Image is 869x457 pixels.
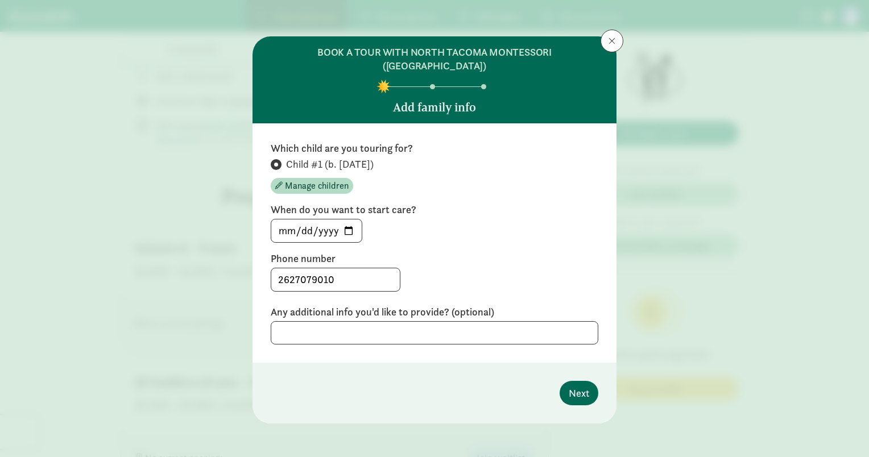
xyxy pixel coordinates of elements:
button: Manage children [271,178,353,194]
span: Manage children [285,179,349,193]
label: Any additional info you'd like to provide? (optional) [271,305,598,319]
input: 5555555555 [271,268,400,291]
h6: BOOK A TOUR WITH NORTH TACOMA MONTESSORI ([GEOGRAPHIC_DATA]) [271,45,598,73]
h5: Add family info [393,101,476,114]
label: Phone number [271,252,598,265]
span: Next [569,385,589,401]
span: Child #1 (b. [DATE]) [286,157,374,171]
button: Next [560,381,598,405]
label: When do you want to start care? [271,203,598,217]
label: Which child are you touring for? [271,142,598,155]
